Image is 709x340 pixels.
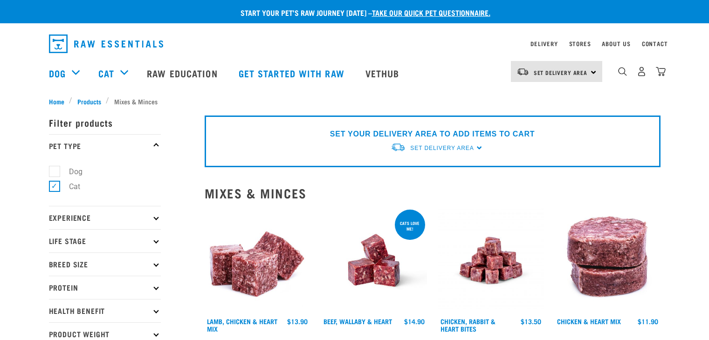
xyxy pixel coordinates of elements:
img: 1124 Lamb Chicken Heart Mix 01 [205,208,310,313]
a: Dog [49,66,66,80]
a: Chicken & Heart Mix [557,320,621,323]
a: Contact [642,42,668,45]
img: Raw Essentials Logo [49,34,163,53]
img: van-moving.png [516,68,529,76]
p: SET YOUR DELIVERY AREA TO ADD ITEMS TO CART [330,129,535,140]
a: Lamb, Chicken & Heart Mix [207,320,277,330]
a: take our quick pet questionnaire. [372,10,490,14]
label: Dog [54,166,86,177]
img: Chicken Rabbit Heart 1609 [438,208,544,313]
img: Raw Essentials 2024 July2572 Beef Wallaby Heart [321,208,427,313]
span: Products [77,96,101,106]
a: Chicken, Rabbit & Heart Bites [441,320,496,330]
a: Cat [98,66,114,80]
span: Home [49,96,64,106]
a: Home [49,96,69,106]
div: $13.50 [521,318,541,325]
p: Health Benefit [49,299,161,322]
img: user.png [637,67,647,76]
a: Delivery [530,42,558,45]
a: Beef, Wallaby & Heart [324,320,392,323]
img: home-icon@2x.png [656,67,666,76]
div: Cats love me! [395,216,425,236]
label: Cat [54,181,84,192]
a: Stores [569,42,591,45]
img: van-moving.png [391,143,406,152]
a: Raw Education [138,54,229,92]
a: Get started with Raw [229,54,356,92]
img: home-icon-1@2x.png [618,67,627,76]
a: Products [72,96,106,106]
div: $14.90 [404,318,425,325]
a: Vethub [356,54,411,92]
nav: dropdown navigation [41,31,668,57]
nav: breadcrumbs [49,96,661,106]
p: Breed Size [49,252,161,276]
div: $13.90 [287,318,308,325]
h2: Mixes & Minces [205,186,661,200]
p: Filter products [49,111,161,134]
p: Experience [49,206,161,229]
img: Chicken and Heart Medallions [555,208,661,313]
p: Pet Type [49,134,161,157]
a: About Us [602,42,630,45]
div: $11.90 [638,318,658,325]
span: Set Delivery Area [410,145,474,151]
p: Life Stage [49,229,161,252]
span: Set Delivery Area [534,71,588,74]
p: Protein [49,276,161,299]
